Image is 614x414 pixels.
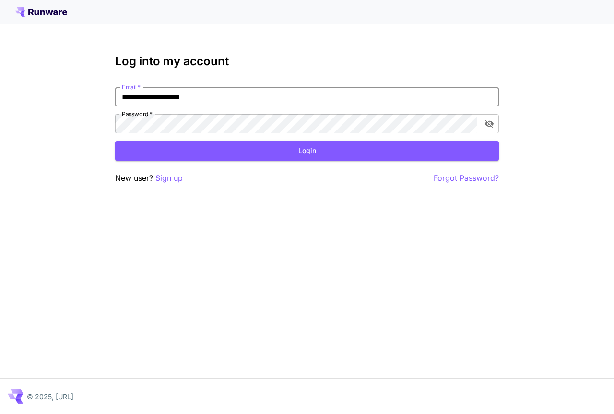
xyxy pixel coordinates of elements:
[481,115,498,132] button: toggle password visibility
[115,172,183,184] p: New user?
[122,110,153,118] label: Password
[434,172,499,184] button: Forgot Password?
[155,172,183,184] button: Sign up
[115,55,499,68] h3: Log into my account
[115,141,499,161] button: Login
[122,83,141,91] label: Email
[27,391,73,402] p: © 2025, [URL]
